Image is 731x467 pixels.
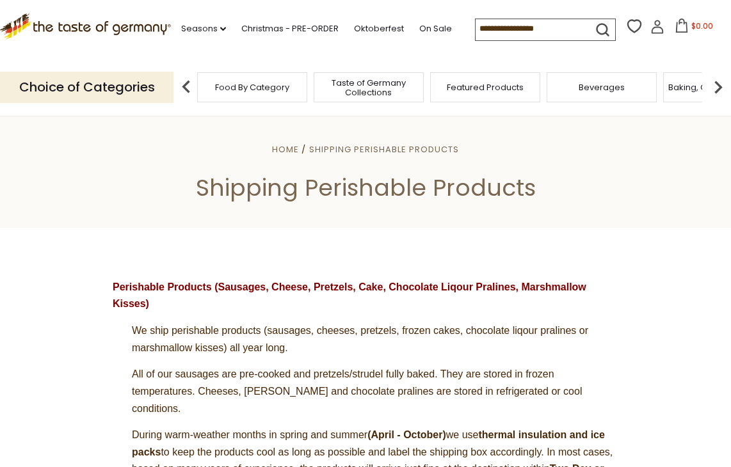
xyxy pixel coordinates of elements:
[447,83,524,92] a: Featured Products
[215,83,289,92] a: Food By Category
[691,20,713,31] span: $0.00
[579,83,625,92] a: Beverages
[132,429,605,457] strong: thermal insulation and ice packs
[132,325,588,353] span: We ship perishable products (sausages, cheeses, pretzels, frozen cakes, chocolate liqour pralines...
[113,281,586,310] strong: Perishable Products (Sausages, Cheese, Pretzels, Cake, Chocolate Liqour Pralines, Marshmallow Kis...
[419,22,452,36] a: On Sale
[40,173,691,202] h1: Shipping Perishable Products
[317,78,420,97] a: Taste of Germany Collections
[667,19,721,38] button: $0.00
[241,22,339,36] a: Christmas - PRE-ORDER
[181,22,226,36] a: Seasons
[272,143,299,155] a: Home
[309,143,459,155] a: Shipping Perishable Products
[354,22,404,36] a: Oktoberfest
[173,74,199,100] img: previous arrow
[705,74,731,100] img: next arrow
[132,368,582,413] span: All of our sausages are pre-cooked and pretzels/strudel fully baked. They are stored in frozen te...
[367,429,446,440] strong: (April - October)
